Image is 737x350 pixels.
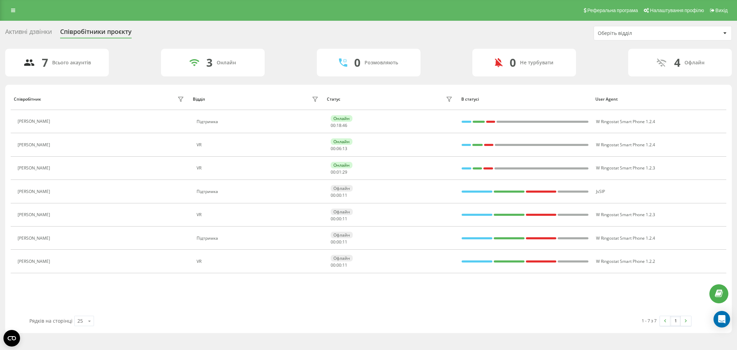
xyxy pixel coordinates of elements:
span: W Ringostat Smart Phone 1.2.4 [596,119,655,125]
span: 00 [331,122,336,128]
div: : : [331,193,347,198]
div: [PERSON_NAME] [18,236,52,241]
span: JsSIP [596,188,605,194]
span: 00 [337,262,341,268]
span: Вихід [716,8,728,13]
div: [PERSON_NAME] [18,259,52,264]
div: Оберіть відділ [598,30,680,36]
div: Співробітники проєкту [60,28,132,39]
div: 25 [77,317,83,324]
div: : : [331,263,347,268]
div: Активні дзвінки [5,28,52,39]
span: 00 [337,216,341,222]
div: : : [331,146,347,151]
div: Офлайн [331,232,353,238]
span: 46 [342,122,347,128]
div: : : [331,240,347,245]
div: User Agent [595,97,723,102]
span: W Ringostat Smart Phone 1.2.3 [596,212,655,218]
div: VR [197,142,320,147]
span: 29 [342,169,347,175]
div: Онлайн [331,138,352,145]
div: 4 [674,56,680,69]
div: Всього акаунтів [52,60,91,66]
span: Налаштування профілю [650,8,704,13]
span: W Ringostat Smart Phone 1.2.2 [596,258,655,264]
span: 00 [331,262,336,268]
span: 00 [331,216,336,222]
div: Онлайн [217,60,236,66]
div: [PERSON_NAME] [18,166,52,171]
div: Офлайн [331,185,353,192]
span: 11 [342,216,347,222]
div: VR [197,259,320,264]
div: [PERSON_NAME] [18,189,52,194]
div: VR [197,212,320,217]
div: Співробітник [14,97,41,102]
span: Реферальна програма [587,8,638,13]
div: Підтримка [197,119,320,124]
div: Онлайн [331,115,352,122]
div: VR [197,166,320,171]
span: W Ringostat Smart Phone 1.2.4 [596,235,655,241]
div: [PERSON_NAME] [18,212,52,217]
span: 00 [331,169,336,175]
span: 11 [342,239,347,245]
span: 00 [331,192,336,198]
span: 00 [337,239,341,245]
div: 0 [354,56,360,69]
div: 7 [42,56,48,69]
span: 00 [337,192,341,198]
div: Підтримка [197,236,320,241]
div: Open Intercom Messenger [714,311,730,328]
span: 00 [331,239,336,245]
div: Офлайн [331,255,353,261]
div: Не турбувати [520,60,554,66]
span: 13 [342,146,347,151]
div: : : [331,217,347,221]
span: 18 [337,122,341,128]
span: 11 [342,262,347,268]
div: 3 [206,56,212,69]
div: 0 [510,56,516,69]
span: 06 [337,146,341,151]
span: W Ringostat Smart Phone 1.2.4 [596,142,655,148]
div: В статусі [461,97,589,102]
div: [PERSON_NAME] [18,142,52,147]
div: Офлайн [684,60,705,66]
div: Відділ [193,97,205,102]
div: [PERSON_NAME] [18,119,52,124]
span: 01 [337,169,341,175]
div: Підтримка [197,189,320,194]
span: 00 [331,146,336,151]
button: Open CMP widget [3,330,20,347]
span: Рядків на сторінці [29,317,73,324]
span: 11 [342,192,347,198]
div: : : [331,123,347,128]
div: Онлайн [331,162,352,168]
span: W Ringostat Smart Phone 1.2.3 [596,165,655,171]
div: Розмовляють [365,60,398,66]
div: Офлайн [331,209,353,215]
a: 1 [670,316,681,326]
div: 1 - 7 з 7 [642,317,656,324]
div: Статус [327,97,340,102]
div: : : [331,170,347,175]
